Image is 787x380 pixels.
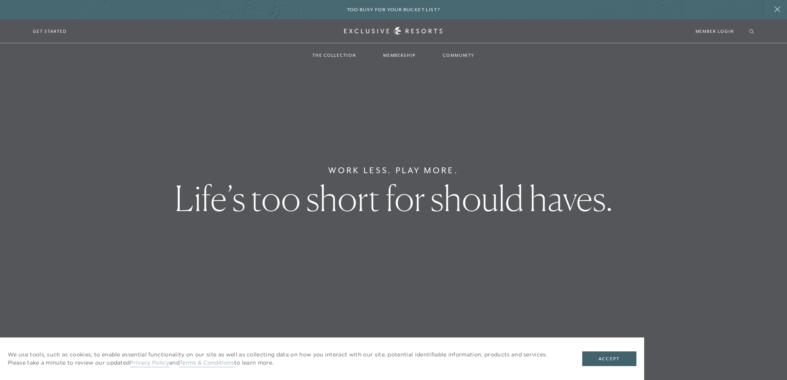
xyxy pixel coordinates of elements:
[8,351,567,367] p: We use tools, such as cookies, to enable essential functionality on our site as well as collectin...
[175,181,613,216] h1: Life’s too short for should haves.
[435,44,482,66] a: Community
[582,351,636,366] button: Accept
[305,44,364,66] a: The Collection
[180,359,234,367] a: Terms & Conditions
[328,164,459,177] h6: Work Less. Play More.
[696,28,734,35] a: Member Login
[347,6,441,14] h6: Too busy for your bucket list?
[130,359,169,367] a: Privacy Policy
[33,28,67,35] a: Get Started
[375,44,424,66] a: Membership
